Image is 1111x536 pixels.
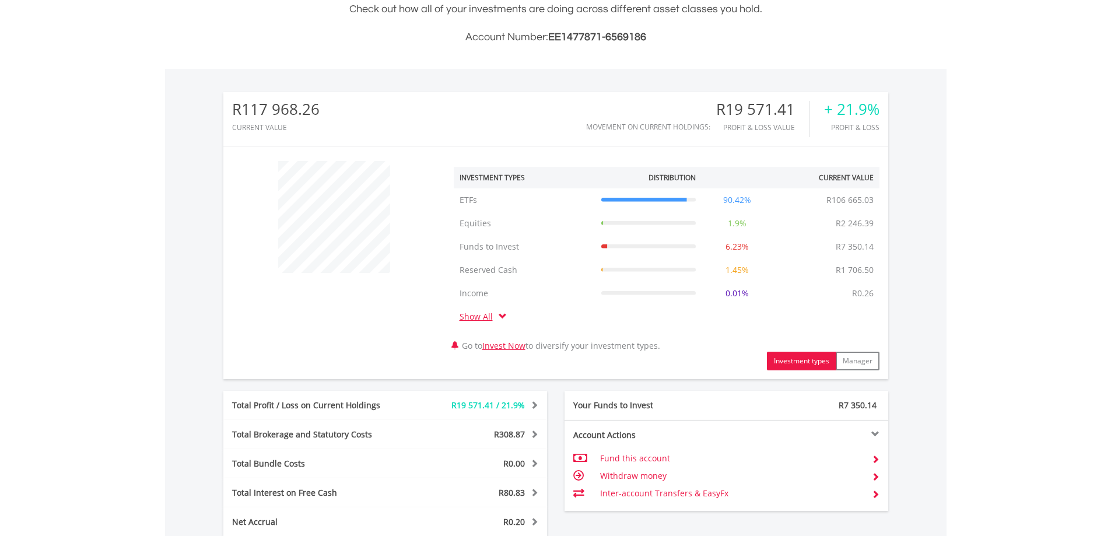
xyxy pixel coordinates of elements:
[702,258,773,282] td: 1.45%
[454,235,595,258] td: Funds to Invest
[445,155,888,370] div: Go to to diversify your investment types.
[830,235,879,258] td: R7 350.14
[223,487,412,499] div: Total Interest on Free Cash
[830,212,879,235] td: R2 246.39
[223,29,888,45] h3: Account Number:
[702,282,773,305] td: 0.01%
[600,467,862,485] td: Withdraw money
[454,167,595,188] th: Investment Types
[223,1,888,45] div: Check out how all of your investments are doing across different asset classes you hold.
[460,311,499,322] a: Show All
[223,400,412,411] div: Total Profit / Loss on Current Holdings
[565,400,727,411] div: Your Funds to Invest
[565,429,727,441] div: Account Actions
[716,124,809,131] div: Profit & Loss Value
[702,235,773,258] td: 6.23%
[821,188,879,212] td: R106 665.03
[503,458,525,469] span: R0.00
[702,188,773,212] td: 90.42%
[586,123,710,131] div: Movement on Current Holdings:
[232,101,320,118] div: R117 968.26
[649,173,696,183] div: Distribution
[824,124,879,131] div: Profit & Loss
[767,352,836,370] button: Investment types
[600,485,862,502] td: Inter-account Transfers & EasyFx
[454,212,595,235] td: Equities
[824,101,879,118] div: + 21.9%
[223,458,412,470] div: Total Bundle Costs
[454,188,595,212] td: ETFs
[773,167,879,188] th: Current Value
[830,258,879,282] td: R1 706.50
[702,212,773,235] td: 1.9%
[454,282,595,305] td: Income
[451,400,525,411] span: R19 571.41 / 21.9%
[836,352,879,370] button: Manager
[223,516,412,528] div: Net Accrual
[716,101,809,118] div: R19 571.41
[494,429,525,440] span: R308.87
[232,124,320,131] div: CURRENT VALUE
[839,400,877,411] span: R7 350.14
[503,516,525,527] span: R0.20
[499,487,525,498] span: R80.83
[600,450,862,467] td: Fund this account
[548,31,646,43] span: EE1477871-6569186
[846,282,879,305] td: R0.26
[482,340,525,351] a: Invest Now
[454,258,595,282] td: Reserved Cash
[223,429,412,440] div: Total Brokerage and Statutory Costs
